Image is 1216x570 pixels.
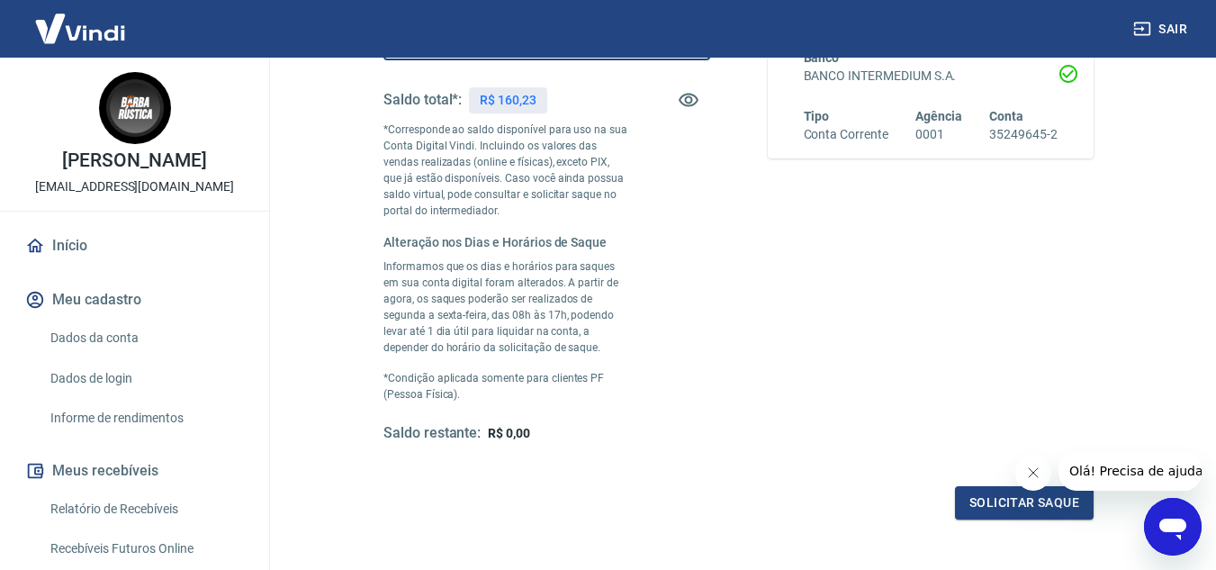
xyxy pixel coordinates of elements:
h6: 0001 [915,125,962,144]
iframe: Fechar mensagem [1015,455,1051,491]
img: c86a45d1-e202-4d83-9fe6-26d17f1e2040.jpeg [99,72,171,144]
a: Início [22,226,248,266]
p: *Corresponde ao saldo disponível para uso na sua Conta Digital Vindi. Incluindo os valores das ve... [383,122,628,219]
button: Solicitar saque [955,486,1094,520]
h6: 35249645-2 [989,125,1058,144]
span: Tipo [804,109,830,123]
iframe: Mensagem da empresa [1058,451,1202,491]
h6: Alteração nos Dias e Horários de Saque [383,233,628,251]
p: R$ 160,23 [480,91,536,110]
a: Recebíveis Futuros Online [43,530,248,567]
button: Meu cadastro [22,280,248,320]
h6: BANCO INTERMEDIUM S.A. [804,67,1058,86]
p: [EMAIL_ADDRESS][DOMAIN_NAME] [35,177,234,196]
a: Dados de login [43,360,248,397]
span: R$ 0,00 [488,426,530,440]
iframe: Botão para abrir a janela de mensagens [1144,498,1202,556]
img: Vindi [22,1,139,56]
span: Olá! Precisa de ajuda? [11,13,151,27]
h5: Saldo restante: [383,424,481,443]
p: Informamos que os dias e horários para saques em sua conta digital foram alterados. A partir de a... [383,258,628,356]
a: Relatório de Recebíveis [43,491,248,528]
p: *Condição aplicada somente para clientes PF (Pessoa Física). [383,370,628,403]
button: Sair [1130,13,1194,46]
p: [PERSON_NAME] [62,151,206,170]
span: Conta [989,109,1023,123]
span: Banco [804,50,840,65]
button: Meus recebíveis [22,451,248,491]
h5: Saldo total*: [383,91,462,109]
h6: Conta Corrente [804,125,888,144]
a: Informe de rendimentos [43,400,248,437]
span: Agência [915,109,962,123]
a: Dados da conta [43,320,248,357]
